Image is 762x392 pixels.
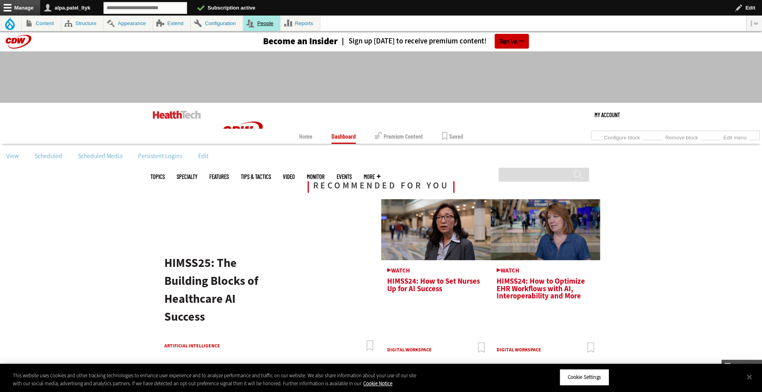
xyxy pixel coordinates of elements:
span: Topics [150,174,165,180]
a: Digital Workspace [387,347,432,353]
a: Sign Up [495,34,529,49]
img: Home [153,111,201,119]
span: Feedback [731,363,759,369]
img: HIMSS Nurses Thumbnail [381,199,491,260]
a: Reports [281,16,320,31]
a: Features [209,174,229,180]
a: Configure block [601,132,643,141]
a: Scheduled Media [72,150,129,162]
div: User menu [594,103,620,127]
a: Scheduled [28,150,68,162]
a: CDW [213,155,273,164]
span: More [364,174,380,180]
a: Content [21,16,61,31]
a: Events [337,174,352,180]
a: Edit menu [720,132,750,141]
a: My Account [594,103,620,127]
button: Cookie Settings [559,369,609,386]
a: HIMSS24: How to Optimize EHR Workflows with AI, Interoperability and More [497,268,594,301]
a: Digital Workspace [497,347,541,353]
a: Sign up [DATE] to receive premium content! [338,37,487,45]
a: Configuration [191,16,242,31]
div: This website uses cookies and other tracking technologies to enhance user experience and to analy... [13,372,419,387]
a: HIMSS25: The Building Blocks of Healthcare AI Success [164,253,258,327]
img: Home [213,103,273,162]
a: Video [283,174,295,180]
a: MonITor [307,174,325,180]
a: Remove block [662,132,701,141]
span: Specialty [177,174,197,180]
a: Premium Content [375,129,423,144]
a: Home [299,129,312,144]
button: Vertical orientation [746,16,762,31]
a: People [243,16,281,31]
a: HIMSS24: How to Set Nurses Up for AI Success [387,268,485,294]
a: Structure [61,16,103,31]
button: Close [741,368,758,386]
a: Persistent Logins [132,150,189,162]
a: Appearance [104,16,153,31]
a: Extend [153,16,191,31]
img: HIMSS Video [491,199,600,260]
a: Artificial Intelligence [164,341,239,351]
a: More information about your privacy [363,380,392,387]
a: Tips & Tactics [241,174,271,180]
iframe: advertisement [236,59,526,95]
h3: Become an Insider [263,37,338,46]
a: Saved [442,129,463,144]
a: Become an Insider [233,37,338,46]
a: Dashboard [331,129,356,144]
